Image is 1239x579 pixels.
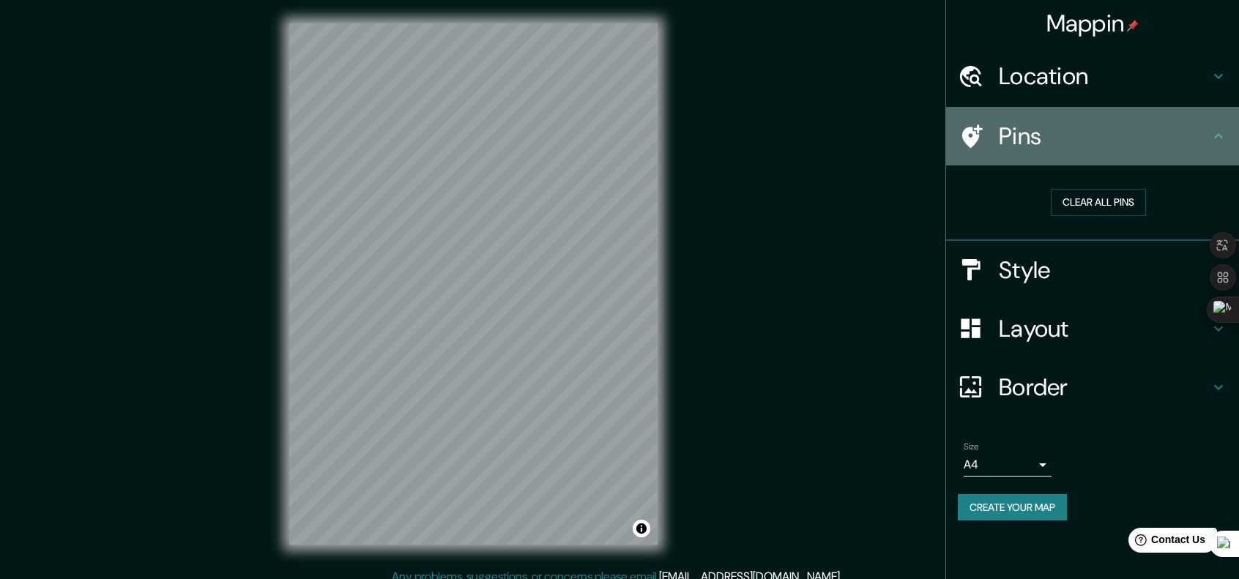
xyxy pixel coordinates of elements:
[1109,522,1223,563] iframe: Help widget launcher
[946,358,1239,416] div: Border
[999,373,1210,402] h4: Border
[999,61,1210,91] h4: Location
[1046,9,1139,38] h4: Mappin
[964,440,979,452] label: Size
[1051,189,1146,216] button: Clear all pins
[964,453,1052,477] div: A4
[633,520,650,537] button: Toggle attribution
[946,47,1239,105] div: Location
[999,255,1210,285] h4: Style
[999,122,1210,151] h4: Pins
[289,23,658,545] canvas: Map
[958,494,1067,521] button: Create your map
[946,107,1239,165] div: Pins
[946,241,1239,299] div: Style
[946,299,1239,358] div: Layout
[999,314,1210,343] h4: Layout
[1127,20,1139,31] img: pin-icon.png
